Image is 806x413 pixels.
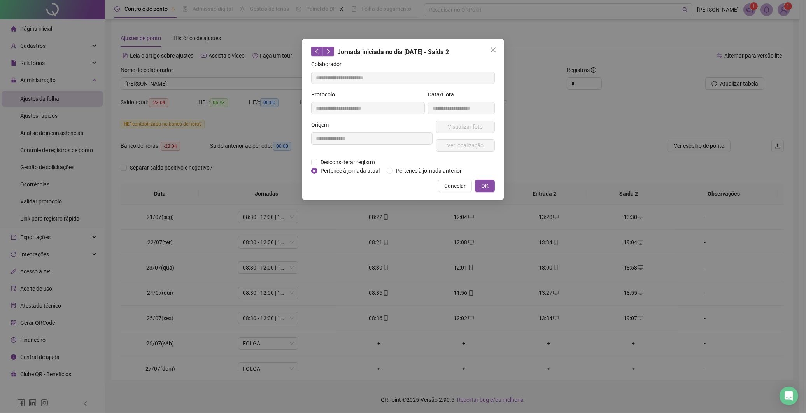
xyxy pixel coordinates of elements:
[436,139,495,152] button: Ver localização
[317,158,378,166] span: Desconsiderar registro
[311,121,334,129] label: Origem
[311,47,495,57] div: Jornada iniciada no dia [DATE] - Saída 2
[326,49,331,54] span: right
[393,166,465,175] span: Pertence à jornada anterior
[436,121,495,133] button: Visualizar foto
[780,387,798,405] div: Open Intercom Messenger
[438,180,472,192] button: Cancelar
[487,44,499,56] button: Close
[481,182,489,190] span: OK
[314,49,320,54] span: left
[444,182,466,190] span: Cancelar
[428,90,459,99] label: Data/Hora
[475,180,495,192] button: OK
[317,166,383,175] span: Pertence à jornada atual
[311,90,340,99] label: Protocolo
[311,47,323,56] button: left
[490,47,496,53] span: close
[311,60,347,68] label: Colaborador
[322,47,334,56] button: right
